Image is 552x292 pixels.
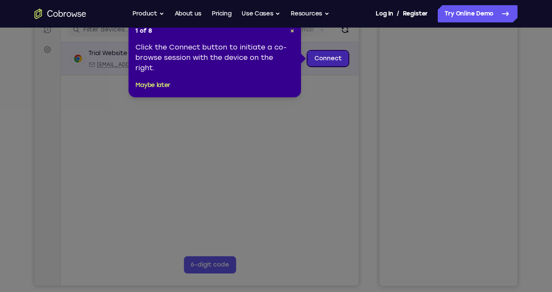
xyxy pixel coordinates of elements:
[135,27,152,35] span: 1 of 8
[397,9,399,19] span: /
[54,64,155,71] div: Email
[290,27,294,35] button: Close Tour
[263,28,279,37] label: Email
[291,5,329,22] button: Resources
[34,9,86,19] a: Go to the home page
[135,42,294,73] div: Click the Connect button to initiate a co-browse session with the device on the right.
[135,80,170,90] button: Maybe later
[219,64,241,71] span: +11 more
[376,5,393,22] a: Log In
[54,52,93,61] div: Trial Website
[304,26,317,40] button: Refresh
[241,5,280,22] button: Use Cases
[290,27,294,34] span: ×
[169,64,213,71] span: Cobrowse demo
[273,54,314,69] a: Connect
[26,45,324,78] div: Open device details
[132,5,164,22] button: Product
[63,64,155,71] span: web@example.com
[212,5,232,22] a: Pricing
[171,28,198,37] label: demo_id
[5,5,21,21] a: Connect
[175,5,201,22] a: About us
[49,28,157,37] input: Filter devices...
[33,5,80,19] h1: Connect
[5,25,21,40] a: Sessions
[96,53,119,60] div: Online
[97,56,99,57] div: New devices found.
[160,64,213,71] div: App
[5,45,21,60] a: Settings
[438,5,517,22] a: Try Online Demo
[149,259,201,276] button: 6-digit code
[403,5,428,22] a: Register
